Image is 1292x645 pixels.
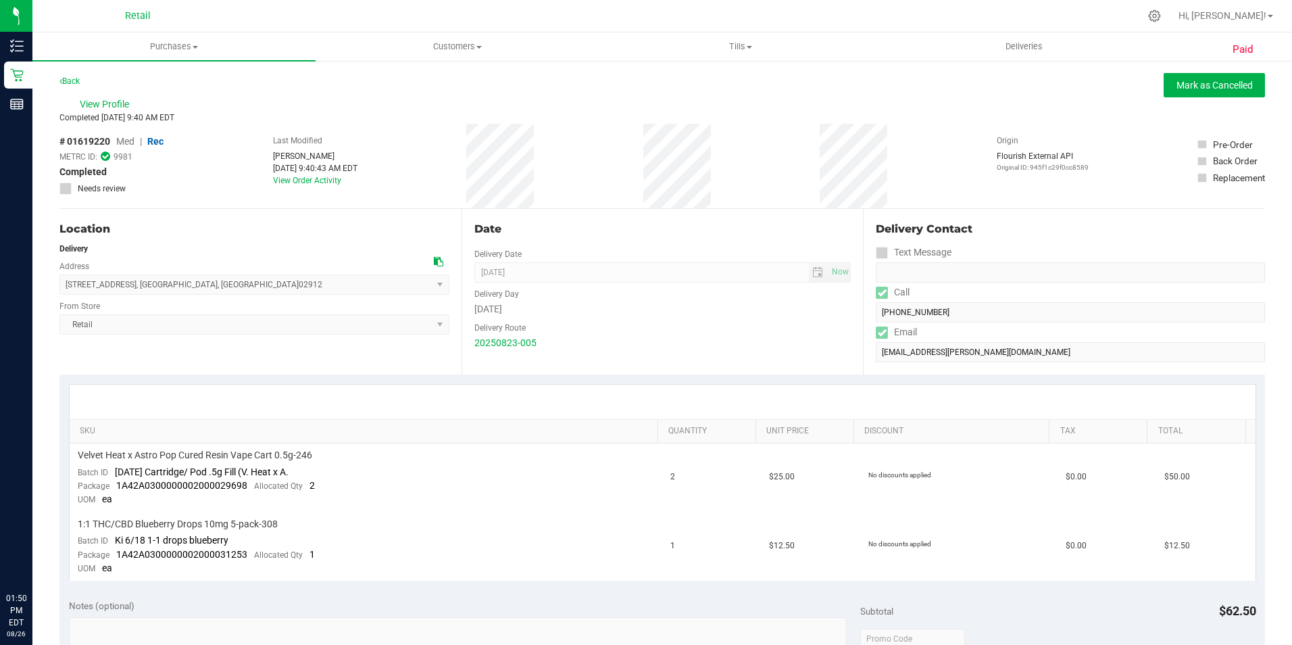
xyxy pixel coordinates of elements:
span: Package [78,550,109,560]
a: SKU [80,426,652,437]
a: Tax [1060,426,1142,437]
span: View Profile [80,97,134,112]
span: METRC ID: [59,151,97,163]
span: Batch ID [78,536,108,546]
label: Text Message [876,243,951,262]
span: Tills [600,41,882,53]
span: $25.00 [769,471,795,483]
label: Email [876,322,917,342]
span: Mark as Cancelled [1176,80,1253,91]
span: $62.50 [1219,604,1256,618]
span: | [140,136,142,147]
span: $12.50 [769,540,795,552]
div: Flourish External API [997,150,1089,172]
span: $0.00 [1066,540,1087,552]
span: ea [102,494,112,504]
span: 1A42A0300000002000031253 [116,549,247,560]
span: # 01619220 [59,135,110,149]
span: No discounts applied [868,540,931,548]
span: 1 [309,549,315,560]
input: Format: (999) 999-9999 [876,302,1265,322]
input: Format: (999) 999-9999 [876,262,1265,283]
inline-svg: Retail [10,68,24,82]
span: UOM [78,495,95,504]
div: Back Order [1213,154,1258,168]
p: Original ID: 945f1c29f0cc8589 [997,162,1089,172]
span: Deliveries [987,41,1061,53]
div: [DATE] [474,302,851,316]
label: Call [876,283,910,302]
span: Subtotal [860,606,893,617]
span: Rec [147,136,164,147]
label: Last Modified [273,135,322,147]
a: Deliveries [883,32,1166,61]
span: No discounts applied [868,471,931,479]
span: Batch ID [78,468,108,477]
span: In Sync [101,150,110,163]
span: 1 [670,540,675,552]
span: [DATE] Cartridge/ Pod .5g Fill (V. Heat x A. [115,467,289,477]
label: Origin [997,135,1018,147]
span: 2 [670,471,675,483]
a: Unit Price [766,426,848,437]
div: Date [474,221,851,237]
a: Customers [316,32,599,61]
a: Tills [599,32,883,61]
span: 1A42A0300000002000029698 [116,480,247,491]
span: $0.00 [1066,471,1087,483]
a: Discount [864,426,1044,437]
label: Delivery Day [474,288,519,300]
strong: Delivery [59,244,88,254]
a: 20250823-005 [474,337,537,348]
span: Hi, [PERSON_NAME]! [1178,10,1266,21]
span: Customers [316,41,598,53]
div: Copy address to clipboard [434,255,443,269]
a: Purchases [32,32,316,61]
label: Delivery Route [474,322,526,334]
a: View Order Activity [273,176,341,185]
span: Allocated Qty [254,550,303,560]
span: 1:1 THC/CBD Blueberry Drops 10mg 5-pack-308 [78,518,278,531]
span: ea [102,563,112,573]
label: From Store [59,300,100,312]
p: 08/26 [6,629,26,639]
div: [PERSON_NAME] [273,150,357,162]
inline-svg: Reports [10,97,24,111]
iframe: Resource center unread badge [40,535,56,551]
span: 9981 [114,151,132,163]
span: Completed [DATE] 9:40 AM EDT [59,113,174,122]
div: Replacement [1213,171,1265,185]
a: Quantity [668,426,750,437]
span: Med [116,136,134,147]
span: Purchases [32,41,316,53]
div: Pre-Order [1213,138,1253,151]
div: Delivery Contact [876,221,1265,237]
span: $12.50 [1164,540,1190,552]
p: 01:50 PM EDT [6,592,26,629]
button: Mark as Cancelled [1164,73,1265,97]
span: 2 [309,480,315,491]
span: Package [78,481,109,491]
a: Total [1158,426,1240,437]
span: Needs review [78,183,126,195]
div: [DATE] 9:40:43 AM EDT [273,162,357,174]
a: Back [59,76,80,86]
inline-svg: Inventory [10,39,24,53]
span: Retail [125,10,151,22]
span: Notes (optional) [69,600,134,611]
label: Delivery Date [474,248,522,260]
span: Ki 6/18 1-1 drops blueberry [115,535,228,546]
span: Paid [1233,42,1253,57]
label: Address [59,260,89,272]
div: Manage settings [1146,9,1163,22]
span: Completed [59,165,107,179]
iframe: Resource center [14,537,54,577]
div: Location [59,221,449,237]
span: Allocated Qty [254,481,303,491]
span: Velvet Heat x Astro Pop Cured Resin Vape Cart 0.5g-246 [78,449,312,462]
span: $50.00 [1164,471,1190,483]
span: UOM [78,564,95,573]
